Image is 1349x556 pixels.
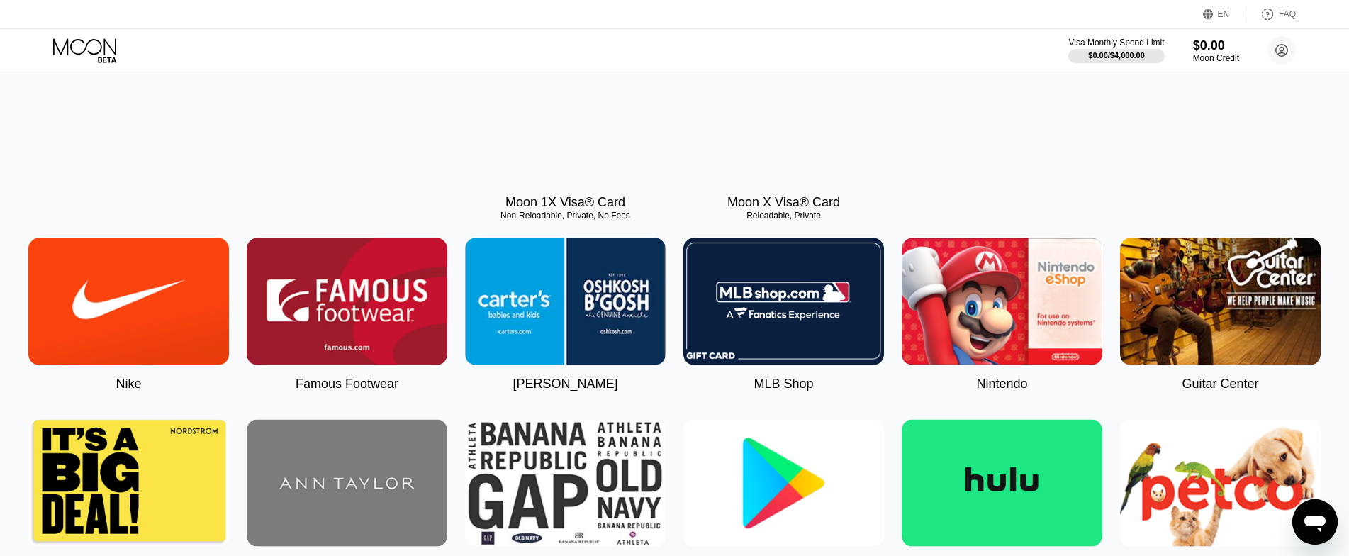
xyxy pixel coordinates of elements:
[1068,38,1164,48] div: Visa Monthly Spend Limit
[976,377,1027,391] div: Nintendo
[754,377,813,391] div: MLB Shop
[1182,377,1258,391] div: Guitar Center
[513,377,617,391] div: [PERSON_NAME]
[1193,53,1239,63] div: Moon Credit
[296,377,398,391] div: Famous Footwear
[1218,9,1230,19] div: EN
[116,377,141,391] div: Nike
[1246,7,1296,21] div: FAQ
[1088,51,1145,60] div: $0.00 / $4,000.00
[1292,499,1338,545] iframe: Button to launch messaging window
[683,211,884,221] div: Reloadable, Private
[1279,9,1296,19] div: FAQ
[1193,38,1239,53] div: $0.00
[505,195,625,210] div: Moon 1X Visa® Card
[1068,38,1164,63] div: Visa Monthly Spend Limit$0.00/$4,000.00
[465,211,666,221] div: Non-Reloadable, Private, No Fees
[1193,38,1239,63] div: $0.00Moon Credit
[727,195,840,210] div: Moon X Visa® Card
[1203,7,1246,21] div: EN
